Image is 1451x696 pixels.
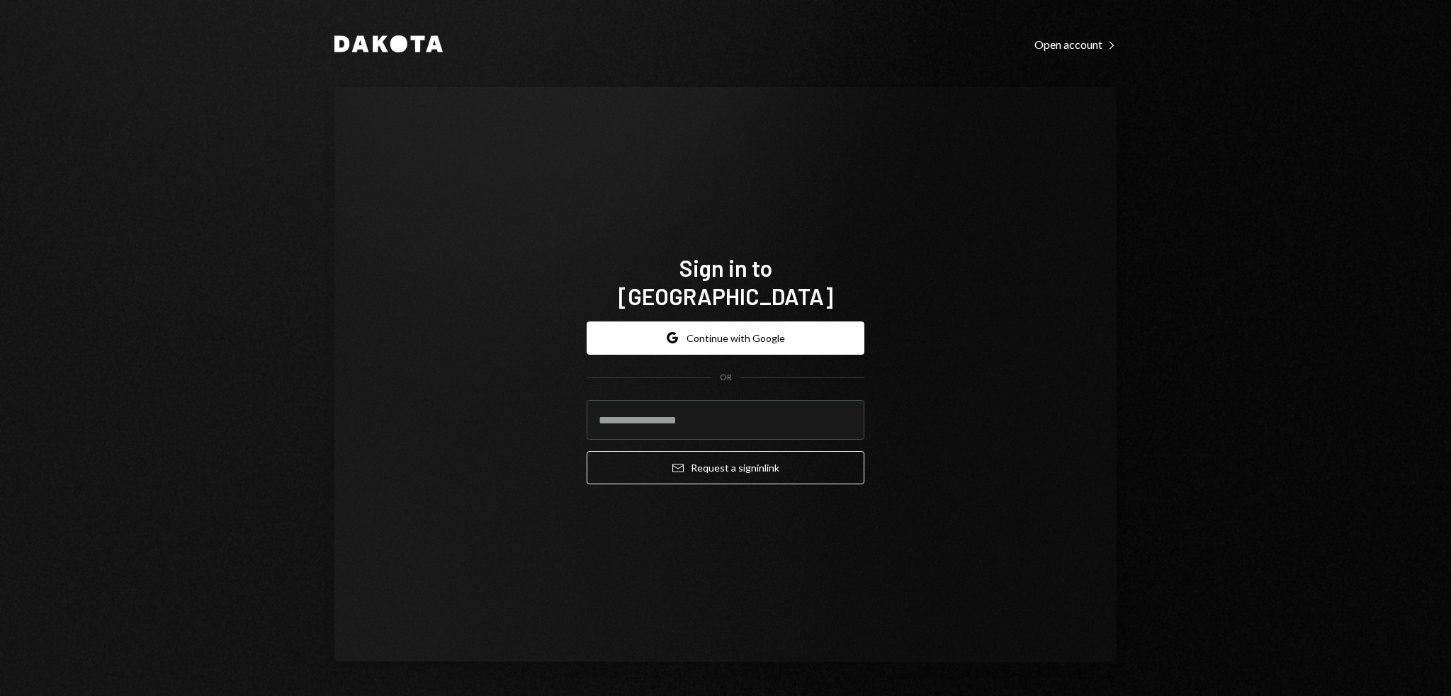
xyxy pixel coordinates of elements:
[1034,36,1117,52] a: Open account
[587,451,864,484] button: Request a signinlink
[587,253,864,310] h1: Sign in to [GEOGRAPHIC_DATA]
[1034,38,1117,52] div: Open account
[587,321,864,355] button: Continue with Google
[720,372,732,384] div: OR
